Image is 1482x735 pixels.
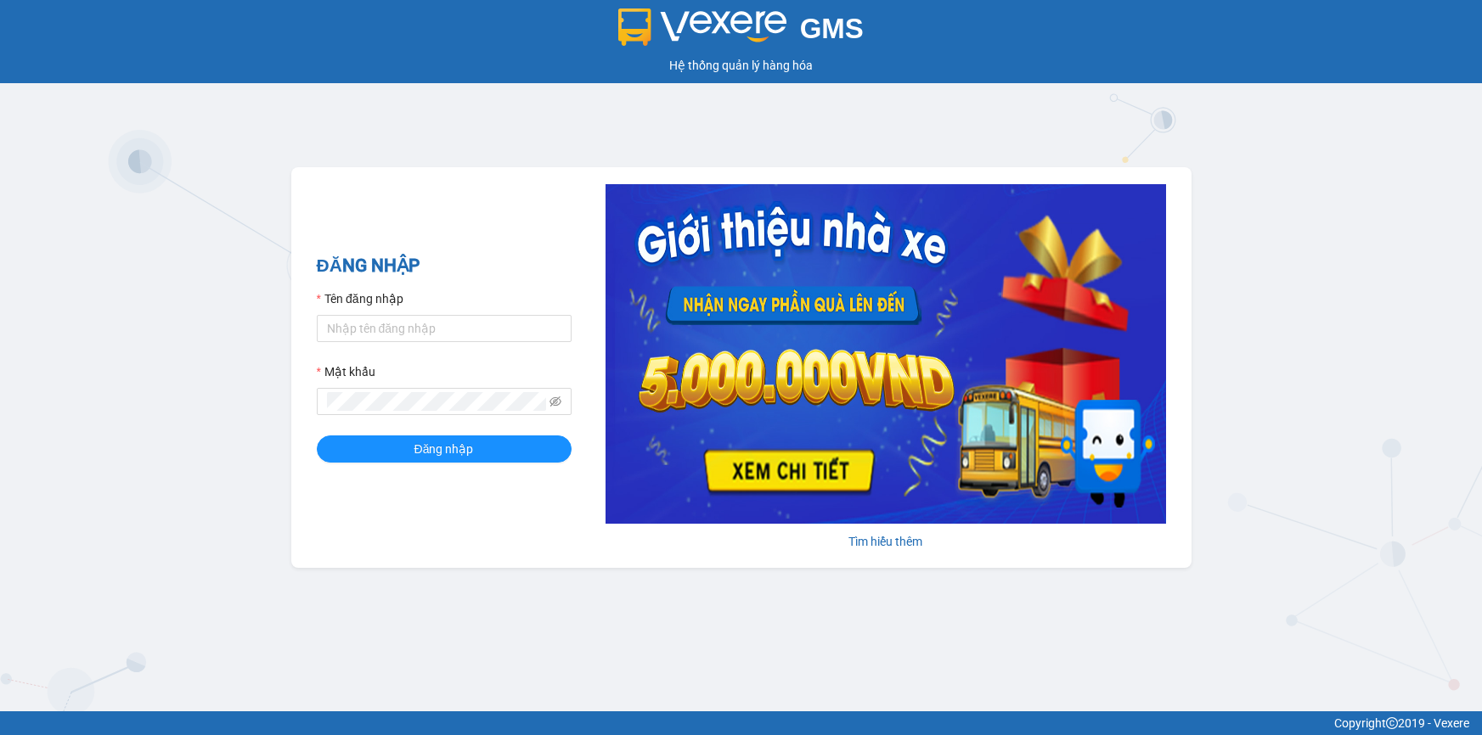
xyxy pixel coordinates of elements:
label: Tên đăng nhập [317,289,403,308]
img: logo 2 [618,8,786,46]
div: Hệ thống quản lý hàng hóa [4,56,1478,75]
input: Mật khẩu [327,392,546,411]
img: banner-0 [606,184,1166,524]
span: Đăng nhập [414,440,474,458]
span: GMS [800,13,864,44]
div: Tìm hiểu thêm [606,532,1166,551]
label: Mật khẩu [317,362,375,381]
div: Copyright 2019 - Vexere [13,714,1469,732]
span: eye-invisible [549,396,561,407]
input: Tên đăng nhập [317,315,572,342]
span: copyright [1386,717,1398,729]
button: Đăng nhập [317,435,572,463]
h2: ĐĂNG NHẬP [317,252,572,280]
a: GMS [618,25,864,39]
